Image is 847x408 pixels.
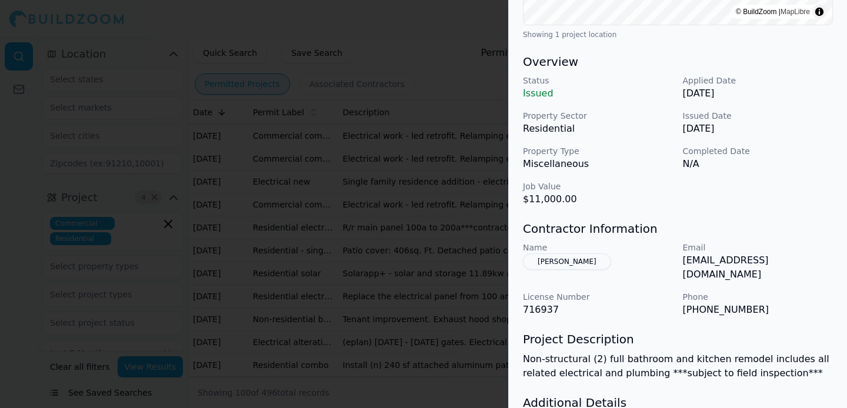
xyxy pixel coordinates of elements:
p: Property Sector [523,110,673,122]
p: [PHONE_NUMBER] [683,303,833,317]
p: $11,000.00 [523,192,673,206]
h3: Overview [523,53,833,70]
summary: Toggle attribution [812,5,826,19]
p: Non-structural (2) full bathroom and kitchen remodel includes all related electrical and plumbing... [523,352,833,380]
p: Name [523,242,673,253]
button: [PERSON_NAME] [523,253,611,270]
p: License Number [523,291,673,303]
p: 716937 [523,303,673,317]
p: Applied Date [683,75,833,86]
p: Issued Date [683,110,833,122]
p: Miscellaneous [523,157,673,171]
div: Showing 1 project location [523,30,833,39]
p: Job Value [523,180,673,192]
p: Phone [683,291,833,303]
p: Issued [523,86,673,101]
h3: Contractor Information [523,220,833,237]
p: Property Type [523,145,673,157]
p: [EMAIL_ADDRESS][DOMAIN_NAME] [683,253,833,282]
p: [DATE] [683,86,833,101]
a: MapLibre [781,8,810,16]
div: © BuildZoom | [736,6,810,18]
p: N/A [683,157,833,171]
p: Email [683,242,833,253]
h3: Project Description [523,331,833,347]
p: Completed Date [683,145,833,157]
p: Status [523,75,673,86]
p: [DATE] [683,122,833,136]
p: Residential [523,122,673,136]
